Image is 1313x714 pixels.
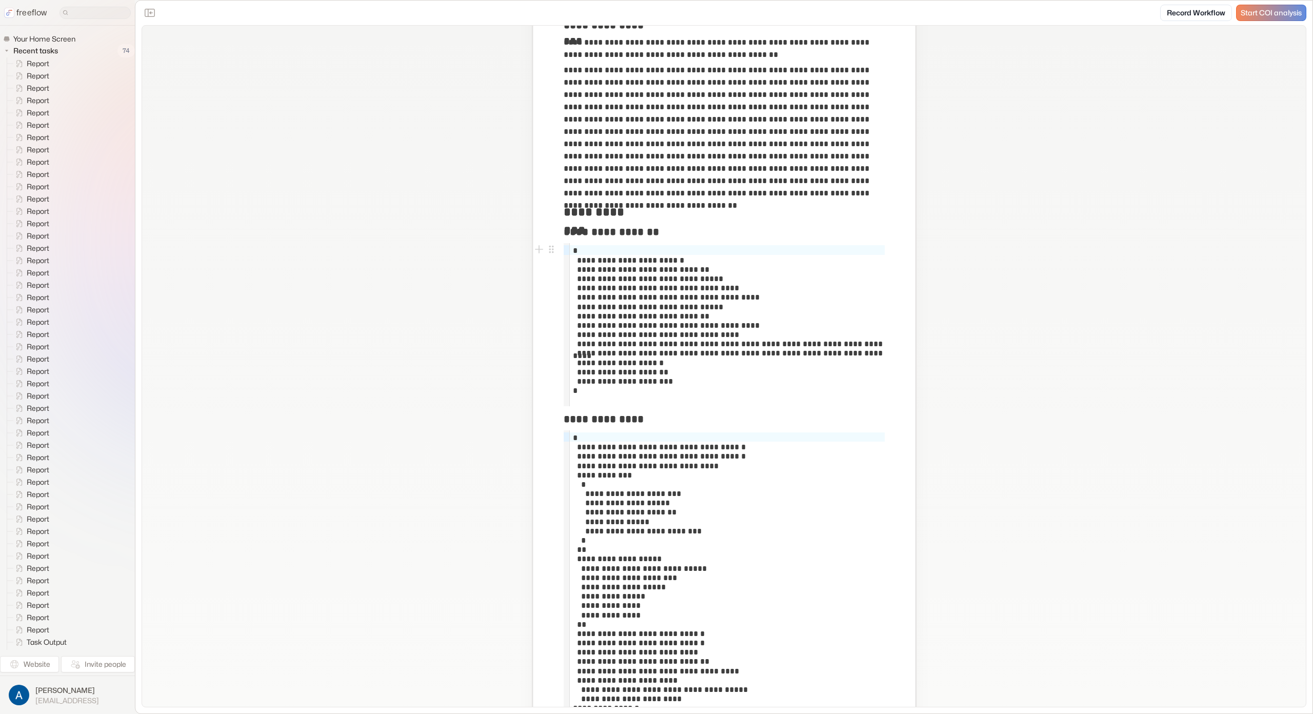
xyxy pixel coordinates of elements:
[7,550,53,562] a: Report
[1236,5,1306,21] a: Start COI analysis
[25,169,52,180] span: Report
[4,7,47,19] a: freeflow
[7,414,53,427] a: Report
[7,378,53,390] a: Report
[35,696,99,705] span: [EMAIL_ADDRESS]
[11,34,78,44] span: Your Home Screen
[7,267,53,279] a: Report
[7,82,53,94] a: Report
[7,439,53,451] a: Report
[7,156,53,168] a: Report
[9,685,29,705] img: profile
[25,588,52,598] span: Report
[7,230,53,242] a: Report
[25,255,52,266] span: Report
[25,71,52,81] span: Report
[25,108,52,118] span: Report
[25,600,52,610] span: Report
[25,354,52,364] span: Report
[7,365,53,378] a: Report
[25,576,52,586] span: Report
[25,539,52,549] span: Report
[11,46,61,56] span: Recent tasks
[25,637,70,647] span: Task Output
[7,525,53,538] a: Report
[117,44,135,57] span: 74
[6,682,129,708] button: [PERSON_NAME][EMAIL_ADDRESS]
[545,243,558,255] button: Open block menu
[25,465,52,475] span: Report
[7,107,53,119] a: Report
[7,254,53,267] a: Report
[25,83,52,93] span: Report
[25,243,52,253] span: Report
[25,305,52,315] span: Report
[7,119,53,131] a: Report
[7,464,53,476] a: Report
[7,353,53,365] a: Report
[61,656,135,672] button: Invite people
[35,685,99,696] span: [PERSON_NAME]
[7,242,53,254] a: Report
[7,599,53,611] a: Report
[7,513,53,525] a: Report
[25,563,52,573] span: Report
[25,391,52,401] span: Report
[7,476,53,488] a: Report
[7,316,53,328] a: Report
[7,57,53,70] a: Report
[142,5,158,21] button: Close the sidebar
[1160,5,1232,21] a: Record Workflow
[7,636,71,648] a: Task Output
[25,206,52,216] span: Report
[7,341,53,353] a: Report
[7,648,71,661] a: Task Output
[25,612,52,623] span: Report
[7,193,53,205] a: Report
[7,70,53,82] a: Report
[25,452,52,463] span: Report
[25,489,52,500] span: Report
[7,181,53,193] a: Report
[25,551,52,561] span: Report
[25,649,70,660] span: Task Output
[7,131,53,144] a: Report
[25,145,52,155] span: Report
[25,366,52,376] span: Report
[533,243,545,255] button: Add block
[7,279,53,291] a: Report
[7,304,53,316] a: Report
[3,34,79,44] a: Your Home Screen
[25,292,52,303] span: Report
[7,538,53,550] a: Report
[25,514,52,524] span: Report
[25,120,52,130] span: Report
[7,574,53,587] a: Report
[25,231,52,241] span: Report
[25,58,52,69] span: Report
[25,268,52,278] span: Report
[7,390,53,402] a: Report
[25,219,52,229] span: Report
[25,428,52,438] span: Report
[25,280,52,290] span: Report
[25,329,52,340] span: Report
[7,427,53,439] a: Report
[7,488,53,501] a: Report
[25,440,52,450] span: Report
[25,132,52,143] span: Report
[16,7,47,19] p: freeflow
[7,205,53,217] a: Report
[7,587,53,599] a: Report
[25,526,52,537] span: Report
[25,194,52,204] span: Report
[7,328,53,341] a: Report
[7,402,53,414] a: Report
[25,317,52,327] span: Report
[25,403,52,413] span: Report
[1241,9,1302,17] span: Start COI analysis
[25,502,52,512] span: Report
[7,451,53,464] a: Report
[25,95,52,106] span: Report
[7,94,53,107] a: Report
